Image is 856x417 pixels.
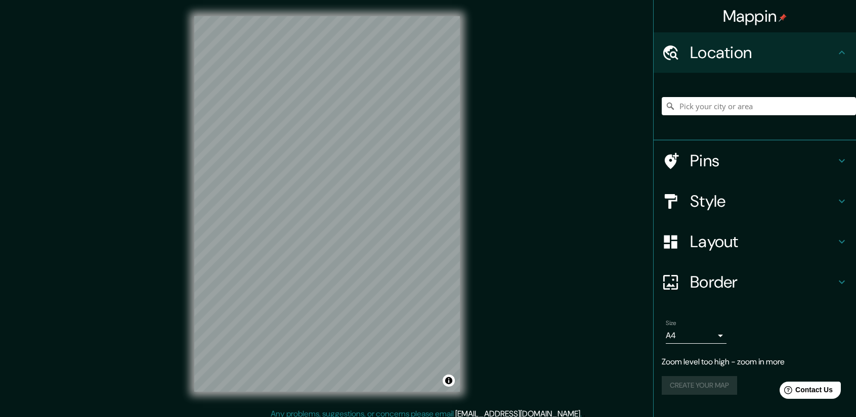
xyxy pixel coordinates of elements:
div: Border [654,262,856,302]
button: Toggle attribution [443,375,455,387]
iframe: Help widget launcher [766,378,845,406]
h4: Pins [690,151,836,171]
div: A4 [666,328,726,344]
label: Size [666,319,676,328]
img: pin-icon.png [779,14,787,22]
div: Layout [654,221,856,262]
canvas: Map [194,16,460,392]
h4: Style [690,191,836,211]
div: Location [654,32,856,73]
p: Zoom level too high - zoom in more [662,356,848,368]
h4: Layout [690,231,836,252]
div: Pins [654,141,856,181]
h4: Mappin [723,6,787,26]
h4: Location [690,42,836,63]
h4: Border [690,272,836,292]
div: Style [654,181,856,221]
input: Pick your city or area [662,97,856,115]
